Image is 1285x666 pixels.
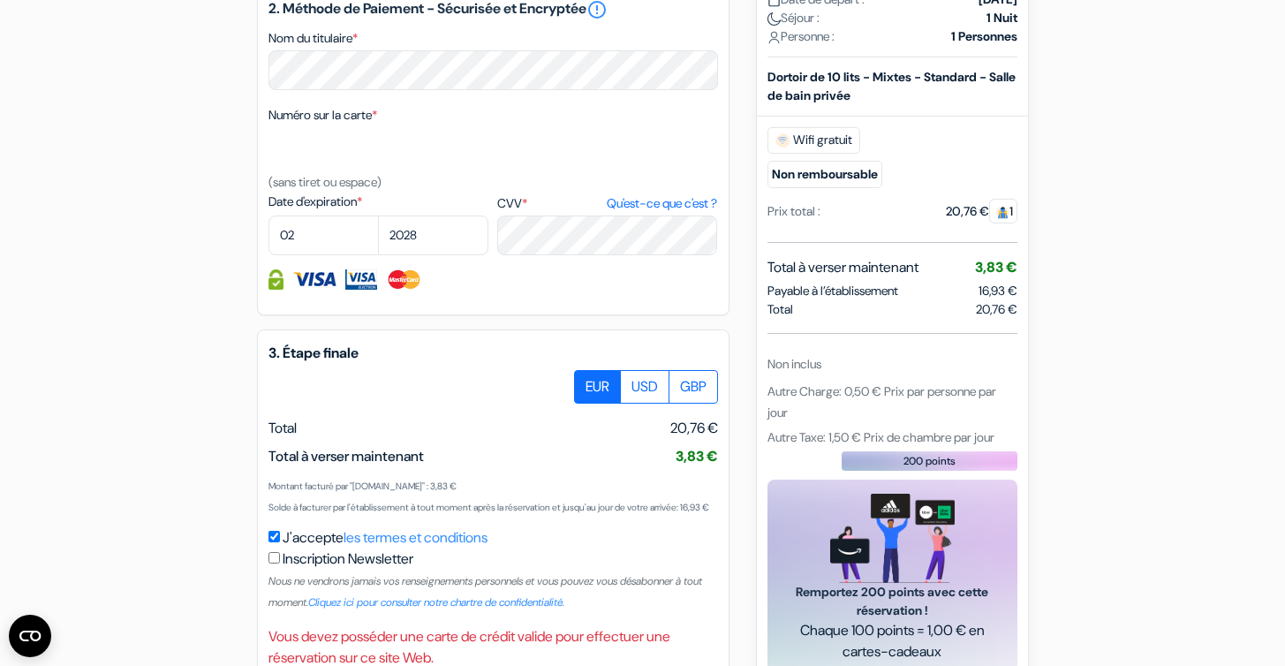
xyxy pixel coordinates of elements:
[767,126,860,153] span: Wifi gratuit
[767,30,781,43] img: user_icon.svg
[767,11,781,25] img: moon.svg
[283,527,488,549] label: J'accepte
[986,8,1017,26] strong: 1 Nuit
[670,418,718,439] span: 20,76 €
[386,269,422,290] img: Master Card
[268,193,488,211] label: Date d'expiration
[767,256,918,277] span: Total à verser maintenant
[268,419,297,437] span: Total
[989,198,1017,223] span: 1
[268,502,709,513] small: Solde à facturer par l'établissement à tout moment après la réservation et jusqu'au jour de votre...
[268,447,424,465] span: Total à verser maintenant
[308,595,564,609] a: Cliquez ici pour consulter notre chartre de confidentialité.
[789,582,996,619] span: Remportez 200 points avec cette réservation !
[775,132,790,147] img: free_wifi.svg
[975,257,1017,276] span: 3,83 €
[767,26,835,45] span: Personne :
[767,201,820,220] div: Prix total :
[345,269,377,290] img: Visa Electron
[268,106,377,125] label: Numéro sur la carte
[979,282,1017,298] span: 16,93 €
[767,299,793,318] span: Total
[344,528,488,547] a: les termes et conditions
[767,382,996,420] span: Autre Charge: 0,50 € Prix par personne par jour
[268,344,718,361] h5: 3. Étape finale
[767,354,1017,373] div: Non inclus
[9,615,51,657] button: Ouvrir le widget CMP
[669,370,718,404] label: GBP
[268,574,702,609] small: Nous ne vendrons jamais vos renseignements personnels et vous pouvez vous désabonner à tout moment.
[283,549,413,570] label: Inscription Newsletter
[497,194,717,213] label: CVV
[767,281,898,299] span: Payable à l’établissement
[575,370,718,404] div: Basic radio toggle button group
[268,481,457,492] small: Montant facturé par "[DOMAIN_NAME]" : 3,83 €
[976,299,1017,318] span: 20,76 €
[767,160,882,187] small: Non remboursable
[292,269,336,290] img: Visa
[789,619,996,662] span: Chaque 100 points = 1,00 € en cartes-cadeaux
[830,493,955,582] img: gift_card_hero_new.png
[767,8,820,26] span: Séjour :
[951,26,1017,45] strong: 1 Personnes
[903,452,956,468] span: 200 points
[767,428,994,444] span: Autre Taxe: 1,50 € Prix de chambre par jour
[767,68,1016,102] b: Dortoir de 10 lits - Mixtes - Standard - Salle de bain privée
[574,370,621,404] label: EUR
[268,174,382,190] small: (sans tiret ou espace)
[996,205,1009,218] img: guest.svg
[946,201,1017,220] div: 20,76 €
[607,194,717,213] a: Qu'est-ce que c'est ?
[268,29,358,48] label: Nom du titulaire
[268,269,283,290] img: Information de carte de crédit entièrement encryptée et sécurisée
[676,447,718,465] span: 3,83 €
[620,370,669,404] label: USD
